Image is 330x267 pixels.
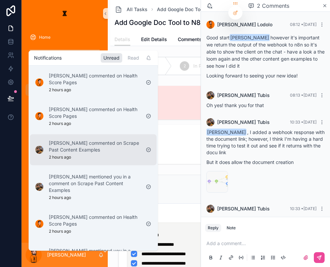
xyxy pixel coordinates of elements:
[49,229,71,234] p: 2 hours ago
[217,205,270,212] span: [PERSON_NAME] Tubis
[49,247,140,261] p: [PERSON_NAME] mentioned you in a comment on Health Score Pages
[184,63,186,69] span: 2
[59,8,70,19] img: App logo
[290,22,317,27] span: 08:12 • [DATE]
[114,18,205,27] h1: Add Google Doc Tool to N8n
[49,87,71,93] p: 2 hours ago
[125,53,142,63] div: Read
[178,36,202,43] span: Comments
[49,155,71,160] p: 2 hours ago
[127,94,209,101] span: Due Date
[193,63,216,69] span: In Process
[127,133,209,140] span: Priority
[290,93,317,98] span: 08:13 • [DATE]
[26,204,104,216] a: Automation Errors
[35,78,43,87] img: Notification icon
[217,21,272,28] span: [PERSON_NAME] Lodolo
[49,121,71,126] p: 2 hours ago
[49,72,140,86] p: [PERSON_NAME] commented on Health Score Pages
[205,224,221,232] button: Reply
[217,92,270,99] span: [PERSON_NAME] Tubis
[26,150,104,162] a: CRM
[26,190,104,202] a: Data Cleaner
[47,252,86,258] p: [PERSON_NAME]
[49,106,140,120] p: [PERSON_NAME] commented on Health Score Pages
[35,183,43,191] img: Notification icon
[127,102,209,111] span: [DATE]
[35,112,43,120] img: Notification icon
[35,220,43,228] img: Notification icon
[141,33,167,47] a: Edit Details
[206,34,325,69] p: Good start however it's important we return the output of the webhook to n8n so it's able to show...
[230,34,270,41] span: [PERSON_NAME]
[206,129,246,136] span: [PERSON_NAME]
[26,124,104,136] a: Meeting Hub
[290,206,317,211] span: 10:33 • [DATE]
[257,2,289,10] span: 2 Comments
[49,140,140,153] p: [PERSON_NAME] commented on Scrape Past Content Examples
[206,159,325,166] p: But it does allow the document creation
[224,224,238,232] button: Note
[206,102,264,108] span: Oh yes! thank you for that
[127,6,147,13] span: All Tasks
[26,84,104,96] a: All Tasks
[206,129,325,166] div: , I added a webhook response with the document link; however, I think I'm having a hard time tryi...
[39,35,51,40] span: Home
[217,119,270,126] span: [PERSON_NAME] Tubis
[26,31,104,43] a: Home
[26,70,104,82] a: Projects
[26,163,104,175] a: Sales Pipeline
[49,195,71,200] p: 2 hours ago
[26,57,104,69] a: Clients
[22,27,108,237] div: scrollable content
[290,120,317,125] span: 10:33 • [DATE]
[141,36,167,43] span: Edit Details
[157,6,221,13] a: Add Google Doc Tool to N8n
[101,53,122,63] div: Unread
[206,72,325,79] p: Looking forward to seeing your new idea!
[26,177,104,189] a: Employee
[49,214,140,227] p: [PERSON_NAME] commented on Health Score Pages
[227,225,236,231] div: Note
[35,146,43,154] img: Notification icon
[49,173,140,194] p: [PERSON_NAME] mentioned you in a comment on Scrape Past Content Examples
[34,55,62,61] h1: Notifications
[114,5,147,13] a: All Tasks
[114,33,130,46] a: Details
[178,33,202,47] a: Comments
[114,36,130,43] span: Details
